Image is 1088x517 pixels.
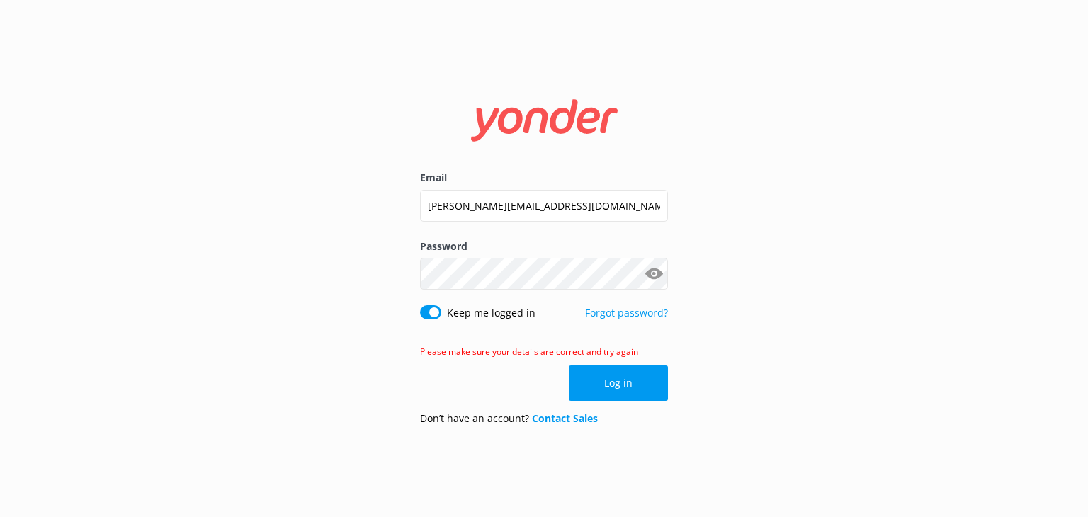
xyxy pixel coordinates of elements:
label: Keep me logged in [447,305,535,321]
input: user@emailaddress.com [420,190,668,222]
button: Log in [569,365,668,401]
label: Password [420,239,668,254]
span: Please make sure your details are correct and try again [420,346,638,358]
p: Don’t have an account? [420,411,598,426]
a: Contact Sales [532,411,598,425]
label: Email [420,170,668,186]
a: Forgot password? [585,306,668,319]
button: Show password [640,260,668,288]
